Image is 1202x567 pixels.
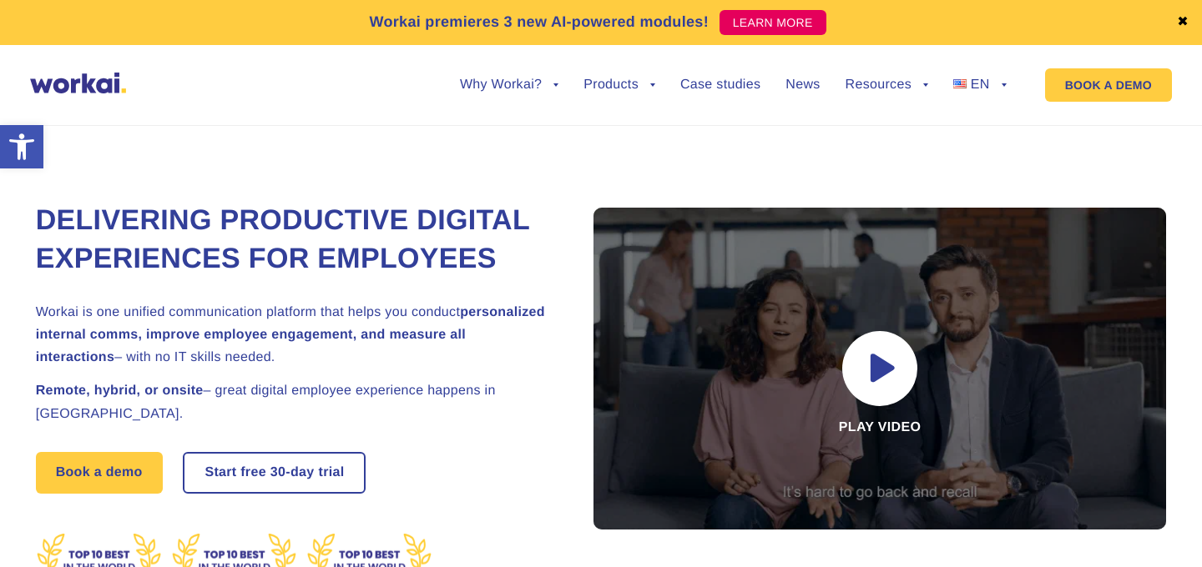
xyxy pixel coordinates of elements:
span: EN [971,78,990,92]
a: Products [583,78,655,92]
i: 30-day [270,466,315,479]
a: LEARN MORE [720,10,826,35]
p: Workai premieres 3 new AI-powered modules! [369,11,709,33]
a: News [785,78,820,92]
a: Book a demo [36,452,163,494]
h1: Delivering Productive Digital Experiences for Employees [36,202,553,278]
a: Resources [846,78,928,92]
strong: personalized internal comms, improve employee engagement, and measure all interactions [36,305,545,364]
a: Case studies [680,78,760,92]
h2: Workai is one unified communication platform that helps you conduct – with no IT skills needed. [36,301,553,369]
a: BOOK A DEMO [1045,68,1172,102]
a: Start free30-daytrial [184,454,364,492]
strong: Remote, hybrid, or onsite [36,384,204,398]
a: Why Workai? [460,78,558,92]
h2: – great digital employee experience happens in [GEOGRAPHIC_DATA]. [36,379,553,424]
a: ✖ [1177,16,1189,29]
div: Play video [593,208,1167,529]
